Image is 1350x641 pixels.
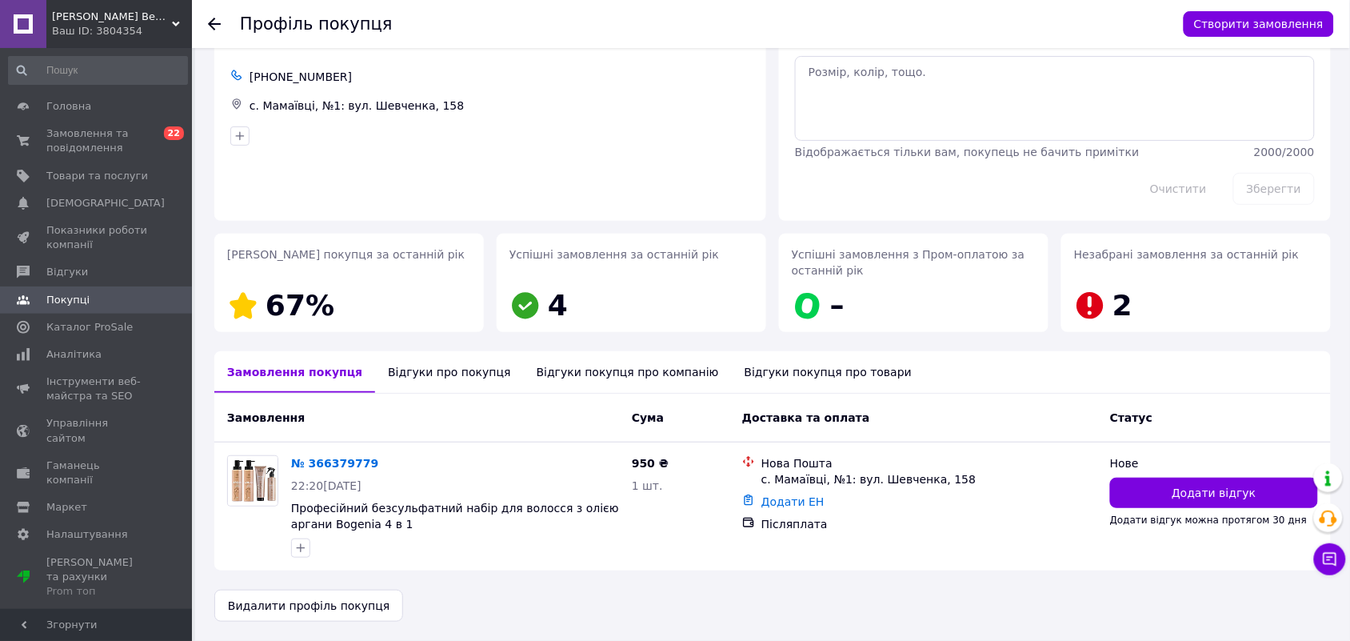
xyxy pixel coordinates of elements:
[46,500,87,515] span: Маркет
[246,94,753,117] div: с. Мамаївці, №1: вул. Шевченка, 158
[795,146,1140,158] span: Відображається тільки вам, покупець не бачить примітки
[266,289,334,322] span: 67%
[632,457,669,470] span: 950 ₴
[46,196,165,210] span: [DEMOGRAPHIC_DATA]
[548,289,568,322] span: 4
[46,169,148,183] span: Товари та послуги
[509,248,719,261] span: Успішні замовлення за останній рік
[46,293,90,307] span: Покупці
[761,516,1097,532] div: Післяплата
[1112,289,1132,322] span: 2
[1110,515,1307,526] span: Додати відгук можна протягом 30 дня
[214,351,375,393] div: Замовлення покупця
[227,248,465,261] span: [PERSON_NAME] покупця за останній рік
[1172,485,1256,501] span: Додати відгук
[524,351,732,393] div: Відгуки покупця про компанію
[792,248,1024,277] span: Успішні замовлення з Пром-оплатою за останній рік
[761,455,1097,471] div: Нова Пошта
[46,320,133,335] span: Каталог ProSale
[732,351,925,393] div: Відгуки покупця про товари
[227,411,305,424] span: Замовлення
[164,126,184,140] span: 22
[46,126,148,155] span: Замовлення та повідомлення
[1314,543,1346,575] button: Чат з покупцем
[46,416,148,445] span: Управління сайтом
[291,502,619,531] a: Професійний безсульфатний набір для волосся з олією аргани Bogenia 4 в 1
[52,24,192,38] div: Ваш ID: 3804354
[1110,478,1318,508] button: Додати відгук
[208,16,221,32] div: Повернутися назад
[227,455,278,507] a: Фото товару
[46,347,102,362] span: Аналітика
[214,590,403,622] button: Видалити профіль покупця
[375,351,523,393] div: Відгуки про покупця
[228,456,278,506] img: Фото товару
[632,479,663,492] span: 1 шт.
[761,471,1097,487] div: с. Мамаївці, №1: вул. Шевченка, 158
[46,99,91,114] span: Головна
[1254,146,1315,158] span: 2000 / 2000
[246,66,753,88] div: [PHONE_NUMBER]
[46,223,148,252] span: Показники роботи компанії
[632,411,664,424] span: Cума
[46,265,88,279] span: Відгуки
[830,289,845,322] span: –
[46,584,148,599] div: Prom топ
[46,375,148,403] span: Інструменти веб-майстра та SEO
[46,555,148,599] span: [PERSON_NAME] та рахунки
[240,14,393,34] h1: Профіль покупця
[1184,11,1334,37] button: Створити замовлення
[742,411,870,424] span: Доставка та оплата
[291,479,361,492] span: 22:20[DATE]
[1110,455,1318,471] div: Нове
[52,10,172,24] span: Lavanda Beauty - магазин якісної косметики
[1110,411,1152,424] span: Статус
[291,457,378,470] a: № 366379779
[46,527,128,542] span: Налаштування
[761,495,825,508] a: Додати ЕН
[8,56,188,85] input: Пошук
[46,459,148,487] span: Гаманець компанії
[1074,248,1299,261] span: Незабрані замовлення за останній рік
